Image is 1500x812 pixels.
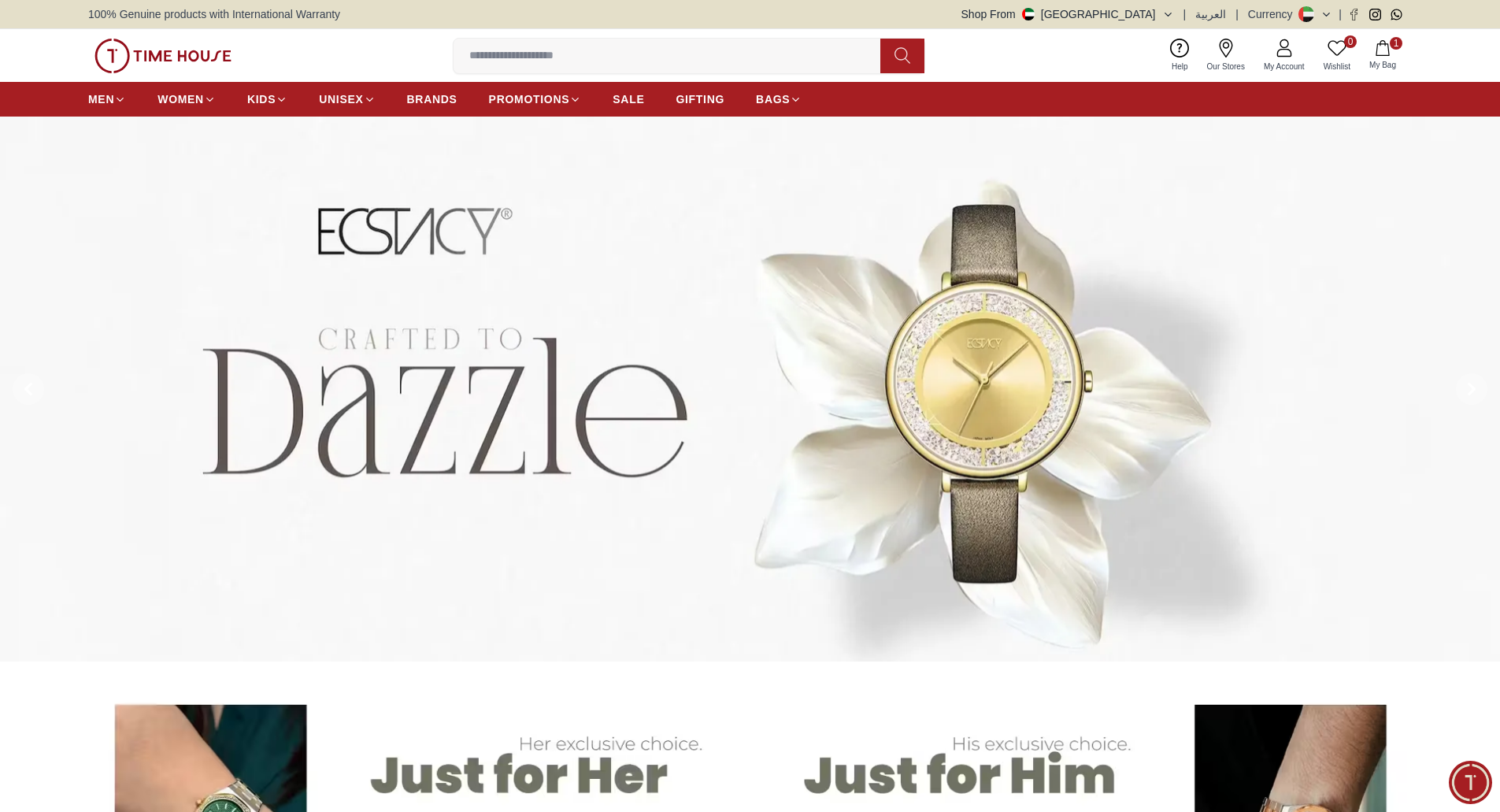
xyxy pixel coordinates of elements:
[157,91,204,107] span: WOMEN
[247,85,287,113] a: KIDS
[157,85,216,113] a: WOMEN
[319,85,375,113] a: UNISEX
[613,91,644,107] span: SALE
[1339,6,1342,22] span: |
[1195,6,1226,22] button: العربية
[961,6,1174,22] button: Shop From[GEOGRAPHIC_DATA]
[1257,61,1311,72] span: My Account
[1449,761,1492,804] div: Chat Widget
[489,85,582,113] a: PROMOTIONS
[613,85,644,113] a: SALE
[1162,35,1198,76] a: Help
[756,91,790,107] span: BAGS
[756,85,802,113] a: BAGS
[88,85,126,113] a: MEN
[676,85,724,113] a: GIFTING
[1183,6,1187,22] span: |
[407,91,457,107] span: BRANDS
[1248,6,1299,22] div: Currency
[319,91,363,107] span: UNISEX
[1360,37,1406,74] button: 1My Bag
[1235,6,1239,22] span: |
[1363,59,1402,71] span: My Bag
[1344,35,1357,48] span: 0
[1198,35,1254,76] a: Our Stores
[489,91,570,107] span: PROMOTIONS
[1314,35,1360,76] a: 0Wishlist
[1165,61,1194,72] span: Help
[676,91,724,107] span: GIFTING
[94,39,231,73] img: ...
[1369,9,1381,20] a: Instagram
[1317,61,1357,72] span: Wishlist
[247,91,276,107] span: KIDS
[407,85,457,113] a: BRANDS
[1201,61,1251,72] span: Our Stores
[1391,9,1402,20] a: Whatsapp
[88,91,114,107] span: MEN
[1348,9,1360,20] a: Facebook
[88,6,340,22] span: 100% Genuine products with International Warranty
[1390,37,1402,50] span: 1
[1022,8,1035,20] img: United Arab Emirates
